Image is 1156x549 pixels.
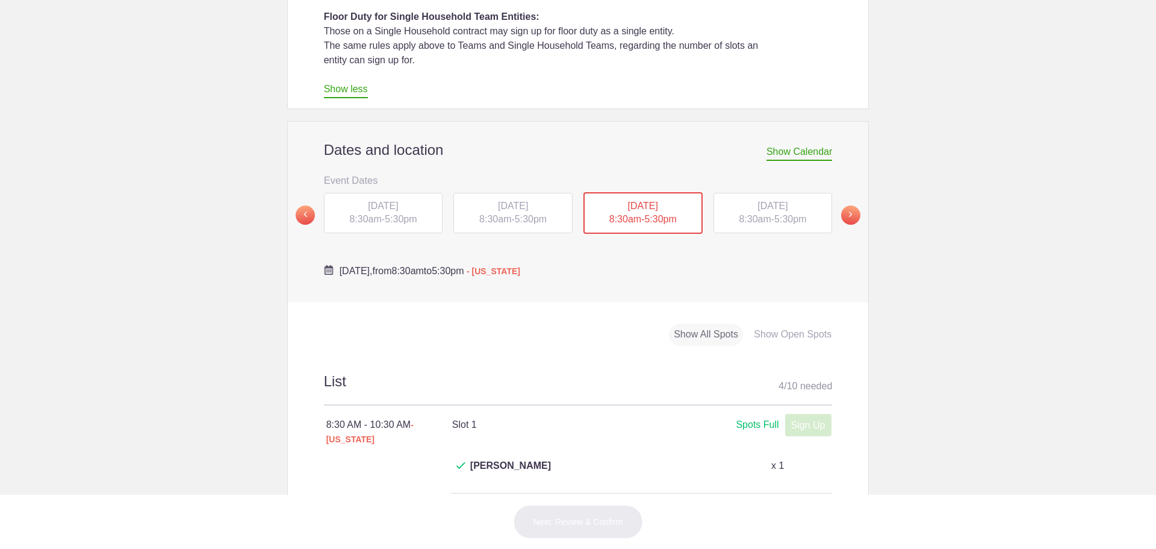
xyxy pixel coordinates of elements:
button: [DATE] 8:30am-5:30pm [453,192,573,234]
span: [DATE] [757,201,788,211]
span: 8:30am [479,214,511,224]
span: [DATE] [368,201,398,211]
button: [DATE] 8:30am-5:30pm [323,192,444,234]
img: Cal purple [324,265,334,275]
span: / [784,381,786,391]
div: 4 10 needed [778,377,832,395]
span: 5:30pm [644,214,676,224]
span: 8:30am [391,266,423,276]
span: 8:30am [609,214,641,224]
h4: Slot 1 [452,418,641,432]
span: 5:30pm [774,214,806,224]
span: 5:30pm [385,214,417,224]
span: 5:30pm [432,266,464,276]
div: Show All Spots [669,324,743,346]
span: - [US_STATE] [467,266,520,276]
h2: Dates and location [324,141,833,159]
span: 5:30pm [515,214,547,224]
button: [DATE] 8:30am-5:30pm [713,192,833,234]
span: [DATE] [498,201,528,211]
span: - [US_STATE] [326,420,414,444]
span: from to [340,266,520,276]
div: - [324,193,443,234]
span: 8:30am [739,214,771,224]
img: Check dark green [456,462,465,469]
div: 8:30 AM - 10:30 AM [326,418,452,447]
span: [DATE], [340,266,373,276]
div: - [453,193,573,234]
h2: List [324,371,833,406]
div: - [713,193,833,234]
div: Show Open Spots [749,324,836,346]
div: - [583,192,703,234]
a: Show less [324,84,368,98]
p: x 1 [771,459,784,473]
button: Next: Review & Confirm [514,505,643,539]
h3: Event Dates [324,171,833,189]
span: Show Calendar [766,146,832,161]
div: Spots Full [736,418,778,433]
span: [DATE] [628,201,658,211]
span: 8:30am [349,214,381,224]
strong: Floor Duty for Single Household Team Entities: [324,11,539,22]
button: [DATE] 8:30am-5:30pm [583,192,703,235]
span: [PERSON_NAME] [470,459,551,488]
